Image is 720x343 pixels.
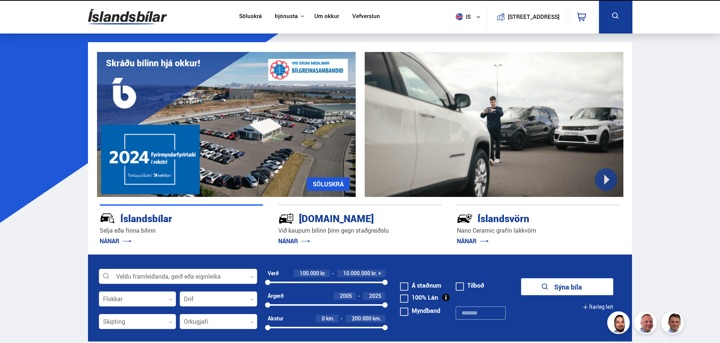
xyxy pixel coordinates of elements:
span: 100.000 [300,270,319,277]
a: SÖLUSKRÁ [307,177,350,191]
h1: Skráðu bílinn hjá okkur! [106,58,200,68]
a: [STREET_ADDRESS] [491,6,564,27]
div: Íslandsvörn [457,211,594,224]
p: Nano Ceramic grafín lakkvörn [457,226,620,235]
span: 0 [322,315,325,322]
div: Verð [268,270,279,276]
img: tr5P-W3DuiFaO7aO.svg [278,210,294,226]
span: km. [326,316,335,322]
label: Tilboð [456,282,484,288]
p: Selja eða finna bílinn [100,226,263,235]
span: + [378,270,381,276]
img: JRvxyua_JYH6wB4c.svg [100,210,115,226]
span: 2025 [369,292,381,299]
button: Þjónusta [275,13,298,20]
a: Vefverslun [352,13,380,21]
label: Myndband [400,308,440,314]
img: eKx6w-_Home_640_.png [97,52,356,197]
span: 10.000.000 [343,270,370,277]
span: is [453,13,471,20]
span: km. [373,316,381,322]
span: 200.000 [352,315,371,322]
span: kr. [371,270,377,276]
a: NÁNAR [457,237,489,245]
span: 2005 [340,292,352,299]
img: nhp88E3Fdnt1Opn2.png [608,313,631,335]
div: Akstur [268,316,283,322]
div: Árgerð [268,293,283,299]
a: Söluskrá [239,13,262,21]
div: [DOMAIN_NAME] [278,211,415,224]
img: FbJEzSuNWCJXmdc-.webp [662,313,685,335]
img: svg+xml;base64,PHN2ZyB4bWxucz0iaHR0cDovL3d3dy53My5vcmcvMjAwMC9zdmciIHdpZHRoPSI1MTIiIGhlaWdodD0iNT... [456,13,463,20]
label: Á staðnum [400,282,441,288]
p: Við kaupum bílinn þinn gegn staðgreiðslu [278,226,442,235]
a: Um okkur [314,13,339,21]
button: Sýna bíla [521,278,613,295]
div: Íslandsbílar [100,211,236,224]
a: NÁNAR [278,237,310,245]
img: -Svtn6bYgwAsiwNX.svg [457,210,473,226]
img: G0Ugv5HjCgRt.svg [88,5,167,29]
span: kr. [320,270,326,276]
button: is [453,6,487,28]
label: 100% Lán [400,294,438,300]
button: Ítarleg leit [583,299,613,316]
img: siFngHWaQ9KaOqBr.png [635,313,658,335]
button: [STREET_ADDRESS] [511,14,557,20]
a: NÁNAR [100,237,132,245]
